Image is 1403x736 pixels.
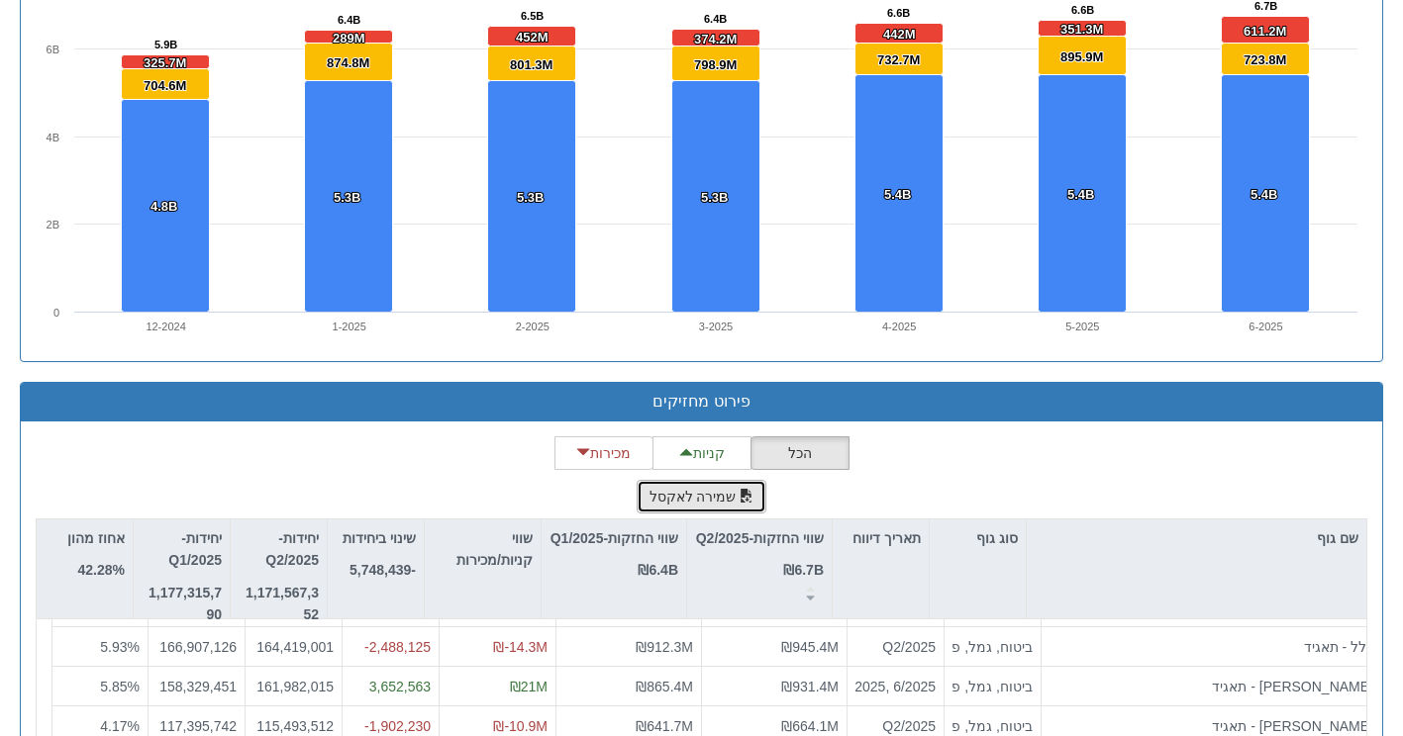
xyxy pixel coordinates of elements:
[1050,715,1373,735] div: [PERSON_NAME] - תאגיד
[855,636,936,656] div: Q2/2025
[239,527,319,572] p: יחידות-Q2/2025
[47,132,59,143] text: 4B
[877,52,920,67] tspan: 732.7M
[521,10,544,22] tspan: 6.5B
[882,321,916,332] text: 4-2025
[253,636,334,656] div: 164,419,001
[516,30,549,45] tspan: 452M
[783,562,824,578] strong: ₪6.7B
[1244,24,1286,39] tspan: 611.2M
[78,562,125,578] strong: 42.28%
[551,527,678,549] p: שווי החזקות-Q1/2025
[150,199,177,214] tspan: 4.8B
[510,57,552,72] tspan: 801.3M
[1050,676,1373,695] div: [PERSON_NAME] - תאגיד
[1065,321,1099,332] text: 5-2025
[253,676,334,695] div: 161,982,015
[701,190,728,205] tspan: 5.3B
[694,32,737,46] tspan: 374.2M
[425,519,541,601] div: שווי קניות/מכירות
[517,190,544,205] tspan: 5.3B
[884,187,911,202] tspan: 5.4B
[952,715,1033,735] div: ביטוח, גמל, פנסיה
[144,55,186,70] tspan: 325.7M
[696,527,824,549] p: שווי החזקות-Q2/2025
[343,527,416,549] p: שינוי ביחידות
[1244,52,1286,67] tspan: 723.8M
[652,436,752,470] button: קניות
[638,562,678,578] strong: ₪6.4B
[751,436,850,470] button: הכל
[1067,187,1094,202] tspan: 5.4B
[351,676,431,695] div: 3,652,563
[952,636,1033,656] div: ביטוח, גמל, פנסיה
[156,676,237,695] div: 158,329,451
[636,638,693,654] span: ₪912.3M
[781,678,839,693] span: ₪931.4M
[1251,187,1277,202] tspan: 5.4B
[1249,321,1282,332] text: 6-2025
[67,527,125,549] p: אחוז מהון
[142,527,222,572] p: יחידות-Q1/2025
[351,636,431,656] div: -2,488,125
[60,715,140,735] div: 4.17 %
[253,715,334,735] div: 115,493,512
[338,14,360,26] tspan: 6.4B
[855,676,936,695] div: Q2/2025, 6/2025
[53,307,59,319] text: 0
[855,715,936,735] div: Q2/2025
[154,39,177,50] tspan: 5.9B
[334,190,360,205] tspan: 5.3B
[350,562,416,578] strong: -5,748,439
[694,57,737,72] tspan: 798.9M
[156,715,237,735] div: 117,395,742
[781,717,839,733] span: ₪664.1M
[1027,519,1366,557] div: שם גוף
[516,321,550,332] text: 2-2025
[493,717,548,733] span: ₪-10.9M
[156,636,237,656] div: 166,907,126
[60,636,140,656] div: 5.93 %
[781,638,839,654] span: ₪945.4M
[883,27,916,42] tspan: 442M
[699,321,733,332] text: 3-2025
[1060,49,1103,64] tspan: 895.9M
[333,31,365,46] tspan: 289M
[146,321,185,332] text: 12-2024
[637,480,767,513] button: שמירה לאקסל
[60,676,140,695] div: 5.85 %
[47,44,59,55] text: 6B
[930,519,1026,557] div: סוג גוף
[1060,22,1103,37] tspan: 351.3M
[327,55,369,70] tspan: 874.8M
[1071,4,1094,16] tspan: 6.6B
[636,678,693,693] span: ₪865.4M
[887,7,910,19] tspan: 6.6B
[1050,636,1373,656] div: כלל - תאגיד
[554,436,653,470] button: מכירות
[333,321,366,332] text: 1-2025
[833,519,929,580] div: תאריך דיווח
[704,13,727,25] tspan: 6.4B
[144,78,186,93] tspan: 704.6M
[952,676,1033,695] div: ביטוח, גמל, פנסיה, קרן נאמנות, קרנות סל
[246,585,319,622] strong: 1,171,567,352
[47,219,59,230] text: 2B
[36,393,1367,411] h3: פירוט מחזיקים
[493,638,548,654] span: ₪-14.3M
[149,585,222,622] strong: 1,177,315,790
[636,717,693,733] span: ₪641.7M
[351,715,431,735] div: -1,902,230
[510,678,548,693] span: ₪21M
